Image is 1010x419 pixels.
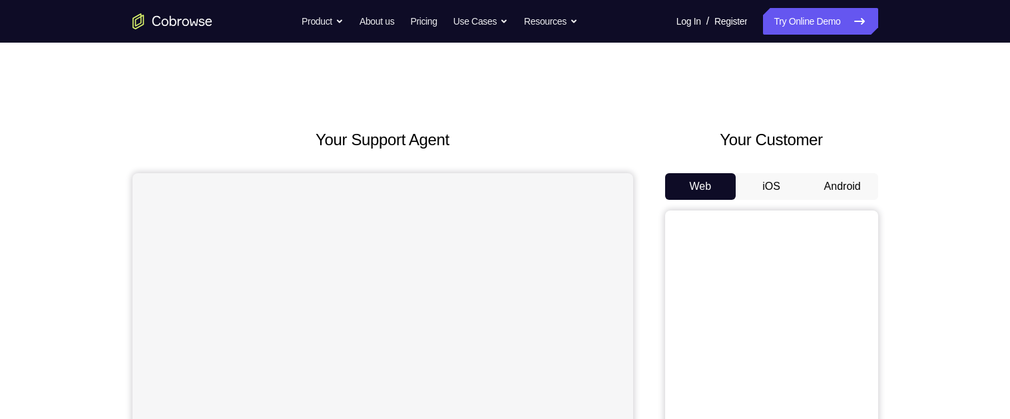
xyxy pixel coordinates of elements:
button: Use Cases [453,8,508,35]
button: Web [665,173,736,200]
a: Try Online Demo [763,8,878,35]
button: Resources [524,8,578,35]
a: Go to the home page [132,13,212,29]
h2: Your Support Agent [132,128,633,152]
h2: Your Customer [665,128,878,152]
button: iOS [736,173,807,200]
a: About us [360,8,394,35]
button: Android [807,173,878,200]
span: / [706,13,709,29]
a: Pricing [410,8,437,35]
a: Log In [676,8,701,35]
button: Product [302,8,344,35]
a: Register [714,8,747,35]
